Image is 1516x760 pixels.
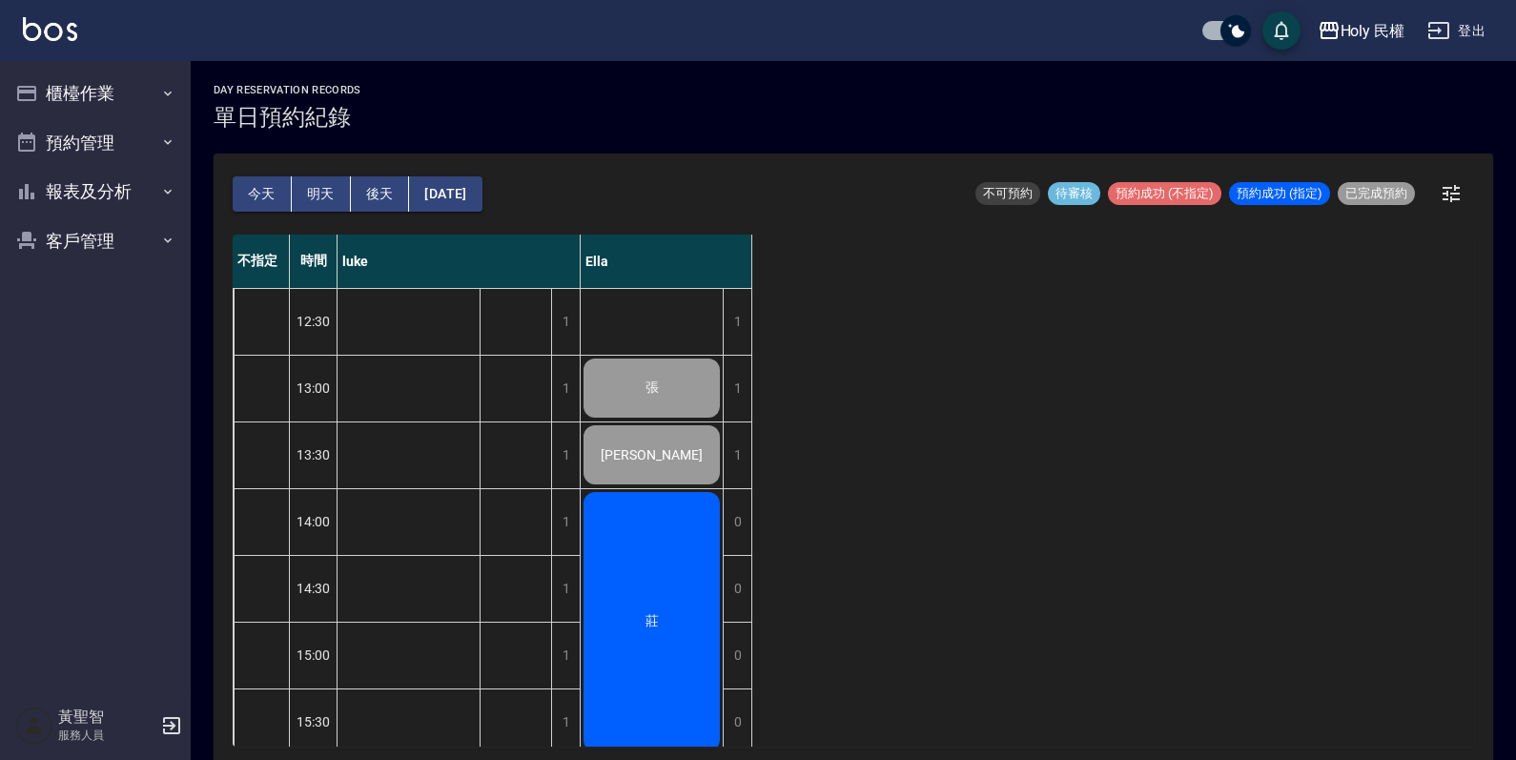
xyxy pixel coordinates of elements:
[723,689,751,755] div: 0
[551,623,580,688] div: 1
[409,176,481,212] button: [DATE]
[642,613,663,630] span: 莊
[58,708,155,727] h5: 黃聖智
[290,288,338,355] div: 12:30
[290,688,338,755] div: 15:30
[8,118,183,168] button: 預約管理
[1262,11,1301,50] button: save
[723,623,751,688] div: 0
[292,176,351,212] button: 明天
[351,176,410,212] button: 後天
[290,555,338,622] div: 14:30
[723,289,751,355] div: 1
[214,104,361,131] h3: 單日預約紀錄
[1048,185,1100,202] span: 待審核
[8,216,183,266] button: 客戶管理
[1420,13,1493,49] button: 登出
[975,185,1040,202] span: 不可預約
[1229,185,1330,202] span: 預約成功 (指定)
[551,422,580,488] div: 1
[581,235,752,288] div: Ella
[1108,185,1221,202] span: 預約成功 (不指定)
[551,289,580,355] div: 1
[290,488,338,555] div: 14:00
[290,355,338,421] div: 13:00
[233,235,290,288] div: 不指定
[551,556,580,622] div: 1
[23,17,77,41] img: Logo
[723,356,751,421] div: 1
[551,689,580,755] div: 1
[338,235,581,288] div: luke
[723,489,751,555] div: 0
[15,707,53,745] img: Person
[1341,19,1405,43] div: Holy 民權
[1338,185,1415,202] span: 已完成預約
[8,69,183,118] button: 櫃檯作業
[1310,11,1413,51] button: Holy 民權
[290,622,338,688] div: 15:00
[8,167,183,216] button: 報表及分析
[551,489,580,555] div: 1
[290,421,338,488] div: 13:30
[214,84,361,96] h2: day Reservation records
[290,235,338,288] div: 時間
[597,447,707,462] span: [PERSON_NAME]
[233,176,292,212] button: 今天
[58,727,155,744] p: 服務人員
[723,556,751,622] div: 0
[642,380,663,397] span: 張
[723,422,751,488] div: 1
[551,356,580,421] div: 1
